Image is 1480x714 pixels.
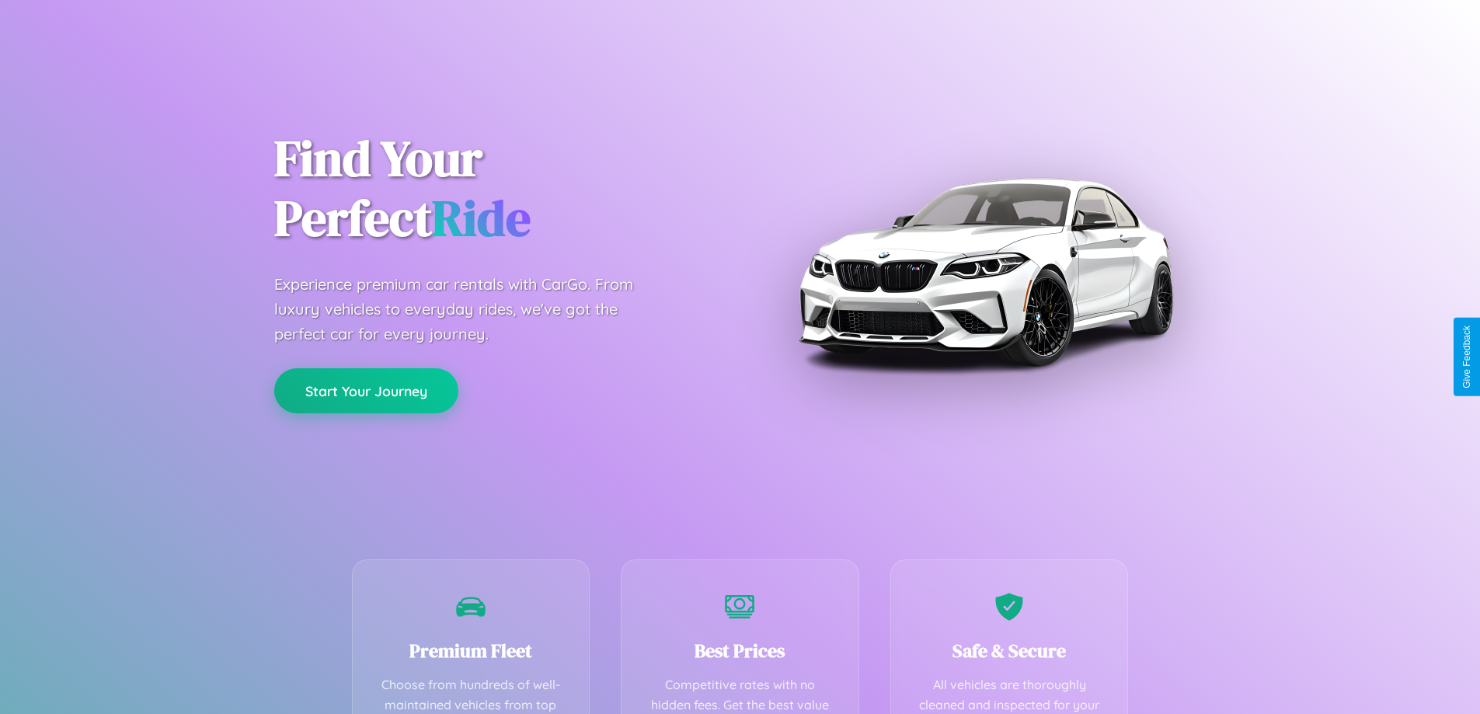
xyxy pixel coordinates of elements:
h3: Safe & Secure [914,638,1105,663]
button: Start Your Journey [274,368,458,413]
p: Experience premium car rentals with CarGo. From luxury vehicles to everyday rides, we've got the ... [274,272,663,347]
h3: Best Prices [645,638,835,663]
img: Premium BMW car rental vehicle [791,78,1179,466]
h1: Find Your Perfect [274,129,717,249]
h3: Premium Fleet [376,638,566,663]
div: Give Feedback [1461,326,1472,388]
span: Ride [432,184,531,252]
